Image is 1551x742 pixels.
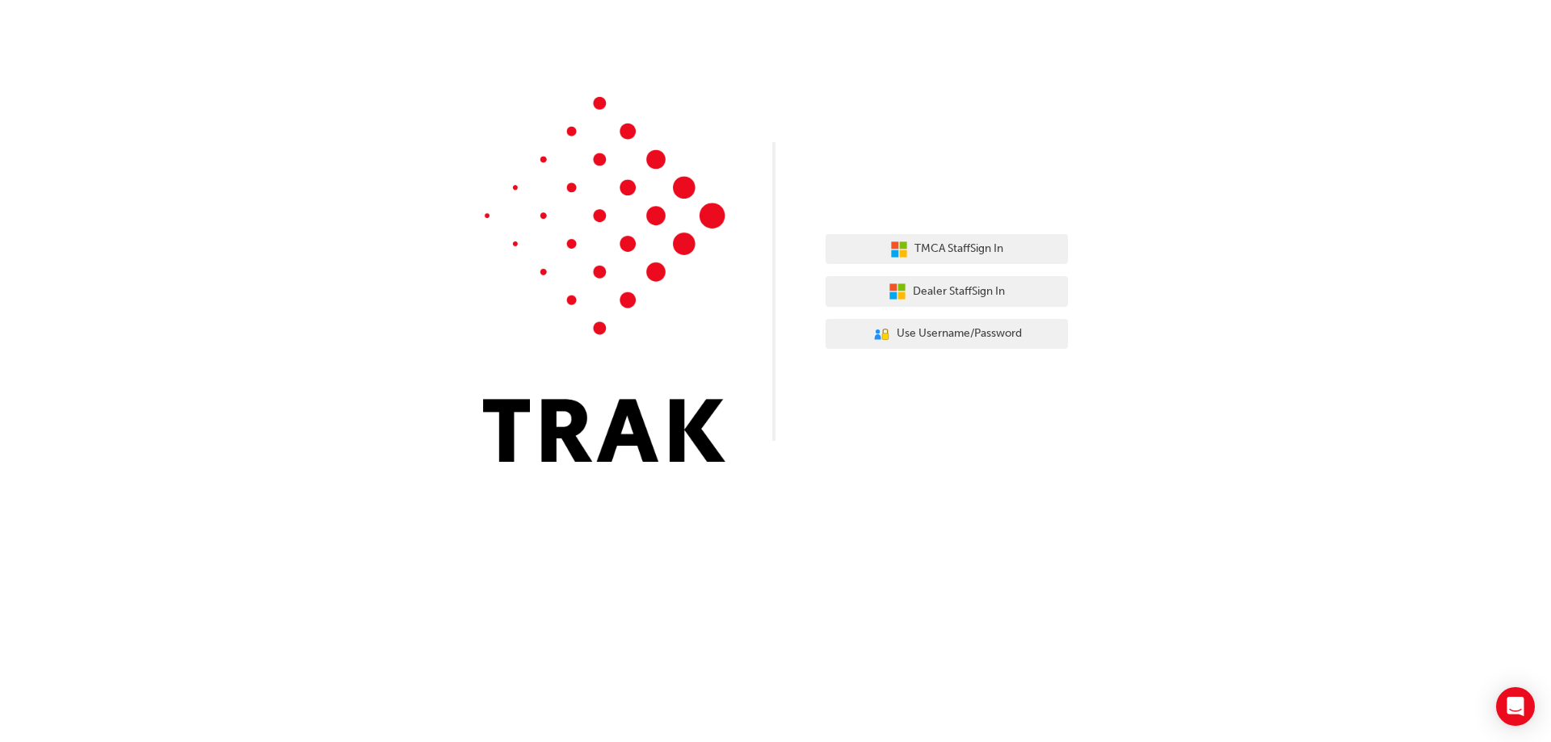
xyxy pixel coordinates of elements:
button: Dealer StaffSign In [826,276,1068,307]
button: Use Username/Password [826,319,1068,350]
span: TMCA Staff Sign In [914,240,1003,258]
button: TMCA StaffSign In [826,234,1068,265]
div: Open Intercom Messenger [1496,687,1535,726]
span: Use Username/Password [897,325,1022,343]
img: Trak [483,97,725,462]
span: Dealer Staff Sign In [913,283,1005,301]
